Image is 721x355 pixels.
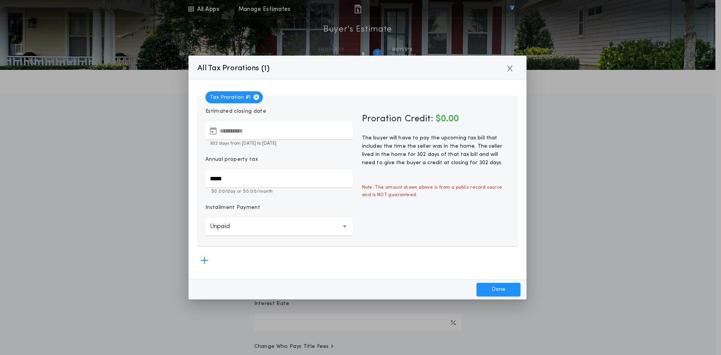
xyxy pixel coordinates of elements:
span: The buyer will have to pay the upcoming tax bill that includes the time the seller was in the hom... [362,135,503,166]
input: Annual property tax [205,169,353,187]
span: $0.00 [436,115,459,124]
p: $0.00 /day or $0.00 /month [205,188,353,195]
p: Annual property tax [205,156,258,163]
p: 302 days from [DATE] to [DATE] [205,140,353,147]
button: Done [477,283,520,296]
span: Proration [362,113,402,125]
button: Unpaid [205,218,353,236]
span: Credit: [405,115,433,124]
span: Note: The amount shown above is from a public record source and is NOT guaranteed. [357,179,514,203]
p: Unpaid [210,222,242,231]
p: Installment Payment [205,204,260,211]
p: Estimated closing date [205,108,353,115]
p: All Tax Prorations ( ) [198,62,270,74]
span: 1 [264,65,267,73]
span: Tax Proration # 1 [205,91,263,103]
